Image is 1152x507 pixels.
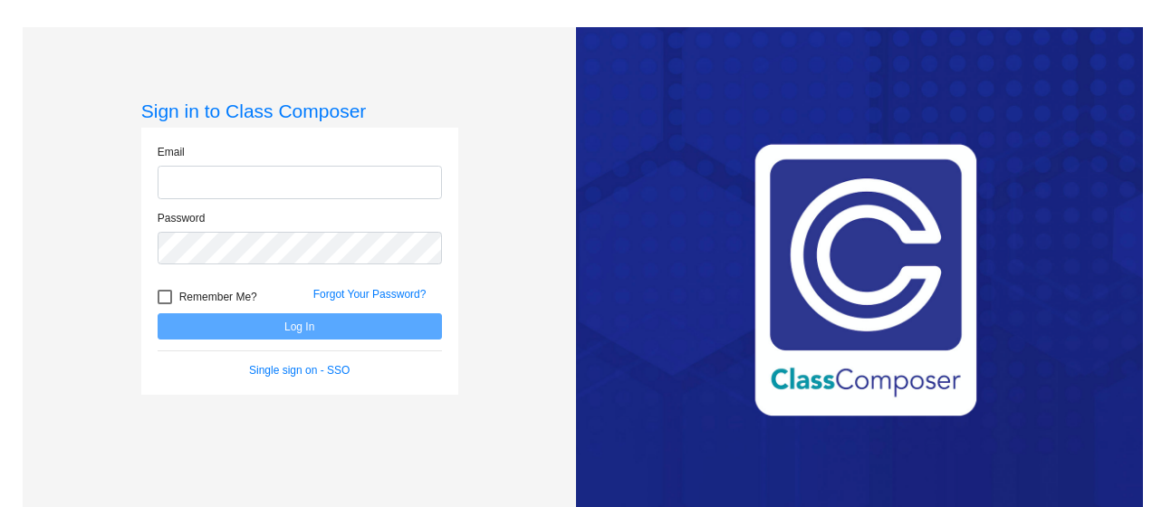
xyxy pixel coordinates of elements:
[249,364,350,377] a: Single sign on - SSO
[158,144,185,160] label: Email
[158,313,442,340] button: Log In
[313,288,427,301] a: Forgot Your Password?
[141,100,458,122] h3: Sign in to Class Composer
[158,210,206,226] label: Password
[179,286,257,308] span: Remember Me?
